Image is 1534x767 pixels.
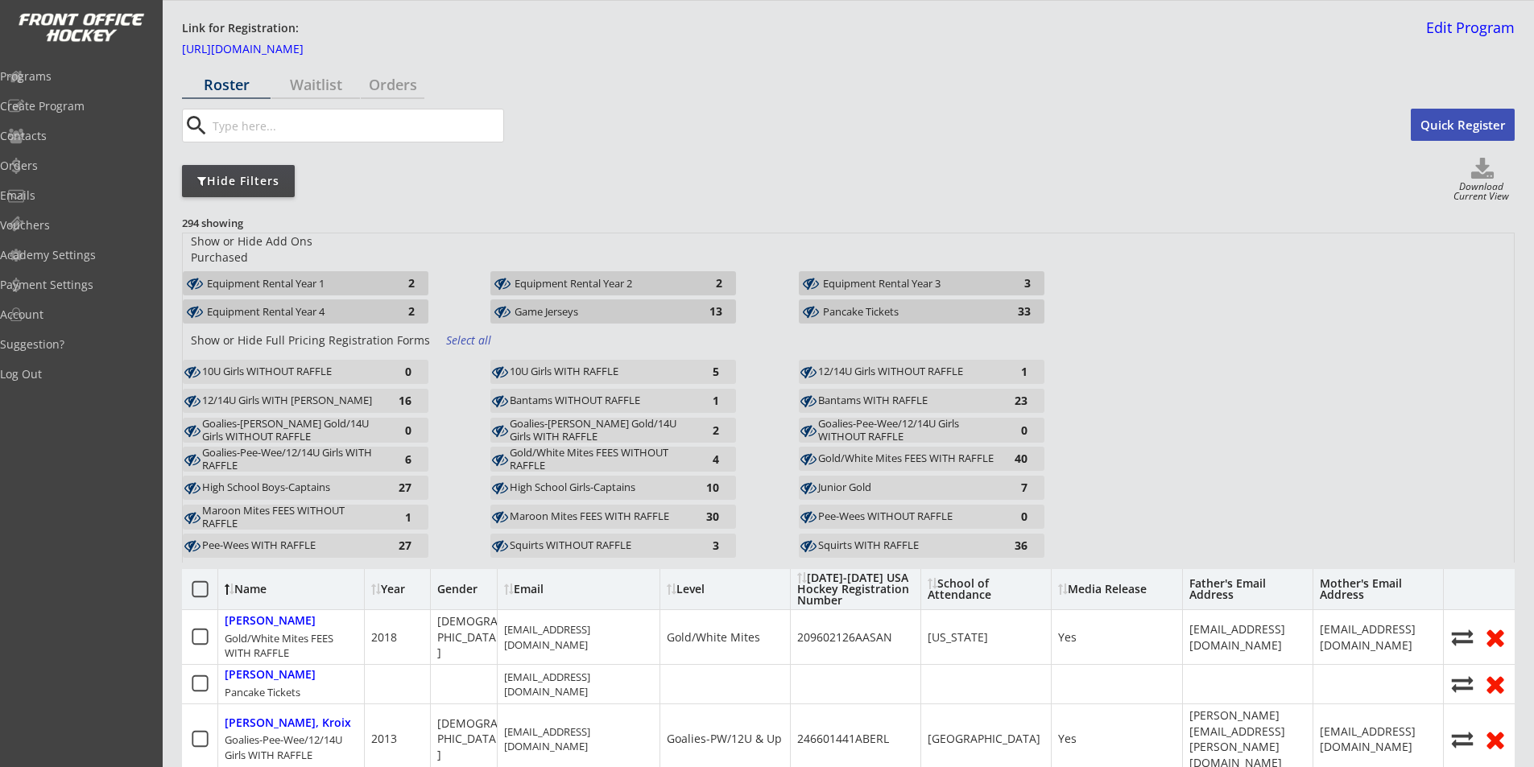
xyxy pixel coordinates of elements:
div: Equipment Rental Year 2 [515,278,690,289]
div: [PERSON_NAME] [225,614,316,628]
div: 4 [687,453,719,465]
div: Goalies-Pee-Wee/12/14U Girls WITHOUT RAFFLE [818,418,995,443]
div: Equipment Rental Year 3 [823,275,999,291]
div: 0 [995,510,1027,522]
div: Name [225,583,356,595]
div: 1 [995,365,1027,377]
div: 3 [687,539,719,551]
div: [GEOGRAPHIC_DATA] [928,731,1040,747]
div: High School Boys-Captains [202,481,379,494]
img: FOH%20White%20Logo%20Transparent.png [18,13,145,43]
div: Gold/White Mites FEES WITH RAFFLE [225,631,358,660]
div: Squirts WITHOUT RAFFLE [510,539,687,552]
input: Type here... [209,109,503,142]
div: Mother's Email Address [1320,578,1437,600]
div: [DEMOGRAPHIC_DATA] [437,715,499,763]
div: Show or Hide Add Ons Purchased [183,233,379,265]
div: Download Current View [1448,182,1515,204]
div: Gender [437,583,486,595]
div: Pee-Wees WITHOUT RAFFLE [818,510,995,523]
div: Select all [446,332,506,348]
div: Media Release [1058,583,1147,595]
div: 33 [999,305,1031,317]
div: 12/14U Girls WITHOUT RAFFLE [818,365,995,380]
div: [EMAIL_ADDRESS][DOMAIN_NAME] [504,670,653,699]
div: 246601441ABERL [797,731,889,747]
button: Click to download full roster. Your browser settings may try to block it, check your security set... [1450,158,1515,182]
div: High School Girls-Captains [510,480,687,496]
div: Yes [1058,629,1077,645]
div: 10U Girls WITH RAFFLE [510,365,687,380]
div: 2013 [371,731,397,747]
button: Remove from roster (no refund) [1482,625,1508,649]
button: Move player [1450,728,1474,750]
div: Junior Gold [818,480,995,496]
div: [EMAIL_ADDRESS][DOMAIN_NAME] [504,724,653,753]
div: [EMAIL_ADDRESS][DOMAIN_NAME] [1189,621,1306,653]
div: Pee-Wees WITH RAFFLE [202,539,379,552]
div: Bantams WITHOUT RAFFLE [510,394,687,407]
div: School of Attendance [928,578,1044,600]
div: Gold/White Mites FEES WITHOUT RAFFLE [510,447,687,472]
div: Pancake Tickets [225,685,300,699]
div: Pee-Wees WITH RAFFLE [202,538,379,554]
div: [DEMOGRAPHIC_DATA] [437,613,499,661]
div: 209602126AASAN [797,629,892,645]
div: Bantams WITH RAFFLE [818,394,995,407]
div: [EMAIL_ADDRESS][DOMAIN_NAME] [1320,621,1437,653]
div: 12/14U Girls WITHOUT RAFFLE [818,365,995,378]
div: 2 [382,277,415,289]
div: Equipment Rental Year 4 [207,303,382,320]
div: Year [371,583,424,595]
div: Maroon Mites FEES WITH RAFFLE [510,510,687,523]
div: Equipment Rental Year 3 [823,278,999,289]
div: [PERSON_NAME] [225,668,316,682]
div: High School Girls-Captains [510,481,687,494]
div: Goalies-PW/12U & Up [667,731,782,747]
div: [DATE]-[DATE] USA Hockey Registration Number [797,572,914,606]
div: Maroon Mites FEES WITHOUT RAFFLE [202,505,379,530]
button: Remove from roster (no refund) [1482,727,1508,752]
div: 0 [379,424,411,436]
div: [US_STATE] [928,629,988,645]
div: 10 [687,481,719,493]
div: Game Jerseys [515,306,690,317]
div: Goalies-[PERSON_NAME] Gold/14U Girls WITHOUT RAFFLE [202,418,379,443]
button: Move player [1450,626,1474,648]
div: Orders [361,77,424,92]
div: 16 [379,394,411,406]
div: Level [667,583,784,595]
button: Remove from roster (no refund) [1482,671,1508,696]
div: 0 [995,424,1027,436]
button: Move player [1450,673,1474,695]
div: 10U Girls WITHOUT RAFFLE [202,365,379,378]
div: 2018 [371,629,397,645]
div: 0 [379,365,411,377]
div: Goalies-Pee-Wee/12/14U Girls WITH RAFFLE [202,447,379,472]
div: Father's Email Address [1189,578,1306,600]
div: Equipment Rental Year 1 [207,275,382,291]
div: 10U Girls WITHOUT RAFFLE [202,365,379,380]
div: 40 [995,452,1027,464]
a: [URL][DOMAIN_NAME] [182,43,343,61]
div: High School Boys-Captains [202,480,379,496]
div: Squirts WITHOUT RAFFLE [510,538,687,554]
div: Equipment Rental Year 2 [515,275,690,291]
div: 12/14U Girls WITH [PERSON_NAME] [202,394,379,407]
div: Squirts WITH RAFFLE [818,538,995,554]
div: Goalies-Bantam/Jr. Gold/14U Girls WITH RAFFLE [510,418,687,443]
div: 6 [379,453,411,465]
div: Gold/White Mites FEES WITH RAFFLE [818,452,995,467]
div: 5 [687,365,719,377]
div: Pee-Wees WITHOUT RAFFLE [818,509,995,525]
div: Show or Hide Full Pricing Registration Forms [183,332,438,348]
div: Roster [182,77,271,92]
div: Gold/White Mites FEES WITH RAFFLE [818,452,995,465]
div: Pancake Tickets [823,306,999,317]
button: search [183,113,209,138]
div: 2 [382,305,415,317]
div: [PERSON_NAME], Kroix [225,716,351,730]
div: 7 [995,481,1027,493]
